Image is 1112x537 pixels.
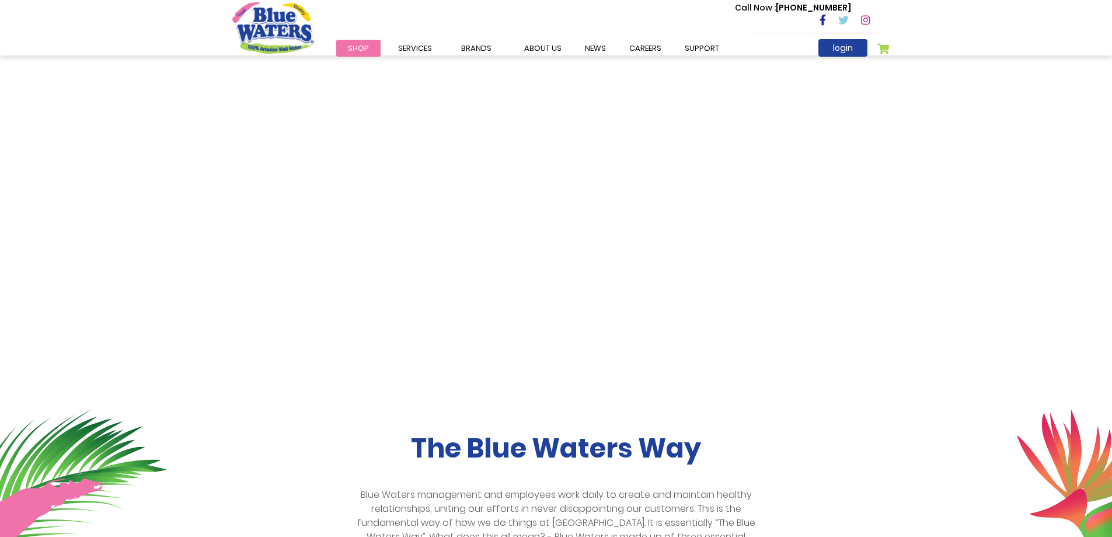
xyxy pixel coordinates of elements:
[735,2,851,14] p: [PHONE_NUMBER]
[461,43,491,54] span: Brands
[573,40,618,57] a: News
[673,40,731,57] a: support
[348,43,369,54] span: Shop
[232,432,880,465] h2: The Blue Waters Way
[513,40,573,57] a: about us
[398,43,432,54] span: Services
[618,40,673,57] a: careers
[735,2,776,13] span: Call Now :
[232,2,314,53] a: store logo
[818,39,867,57] a: login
